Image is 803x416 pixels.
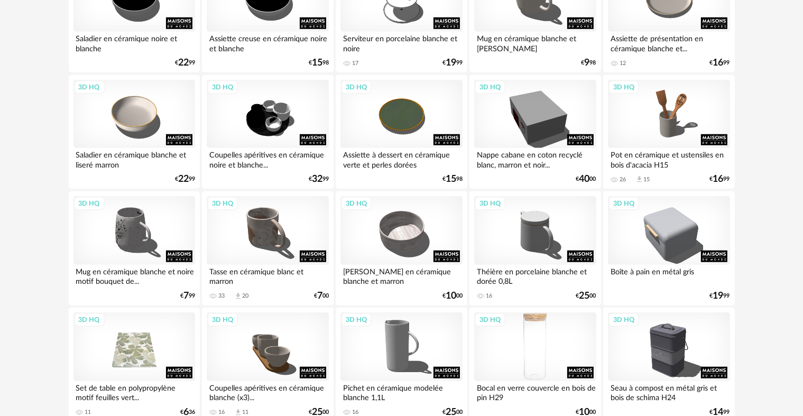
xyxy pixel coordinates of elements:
div: 11 [242,409,248,416]
div: € 99 [309,175,329,183]
div: 15 [643,176,650,183]
span: 25 [446,409,456,416]
span: 22 [178,59,189,67]
span: 9 [585,59,590,67]
div: 26 [620,176,626,183]
div: Mug en céramique blanche et noire motif bouquet de... [73,265,195,286]
div: 16 [352,409,358,416]
div: [PERSON_NAME] en céramique blanche et marron [340,265,462,286]
span: 19 [446,59,456,67]
div: 20 [242,292,248,300]
div: 3D HQ [207,80,238,94]
div: € 00 [442,409,463,416]
div: 33 [218,292,225,300]
div: Boîte à pain en métal gris [608,265,730,286]
span: 7 [183,292,189,300]
div: € 99 [442,59,463,67]
div: 3D HQ [74,80,105,94]
div: Mug en céramique blanche et [PERSON_NAME] [474,32,596,53]
div: 3D HQ [475,197,505,210]
div: 3D HQ [341,80,372,94]
div: € 98 [582,59,596,67]
div: 3D HQ [207,313,238,327]
div: 3D HQ [608,197,639,210]
a: 3D HQ Assiette à dessert en céramique verte et perles dorées €1598 [336,75,467,189]
div: € 99 [710,59,730,67]
div: 3D HQ [207,197,238,210]
div: Nappe cabane en coton recyclé blanc, marron et noir... [474,148,596,169]
div: Assiette creuse en céramique noire et blanche [207,32,328,53]
span: 10 [446,292,456,300]
div: Assiette à dessert en céramique verte et perles dorées [340,148,462,169]
a: 3D HQ Pot en céramique et ustensiles en bois d'acacia H15 26 Download icon 15 €1699 [603,75,734,189]
div: € 99 [710,175,730,183]
div: € 00 [576,175,596,183]
div: 17 [352,60,358,67]
div: 3D HQ [475,80,505,94]
a: 3D HQ [PERSON_NAME] en céramique blanche et marron €1000 [336,191,467,306]
div: 3D HQ [608,80,639,94]
span: 14 [713,409,724,416]
div: 3D HQ [475,313,505,327]
div: € 99 [710,292,730,300]
div: € 00 [309,409,329,416]
div: 3D HQ [74,197,105,210]
div: 3D HQ [341,313,372,327]
div: € 99 [180,292,195,300]
div: Saladier en céramique noire et blanche [73,32,195,53]
div: € 99 [175,175,195,183]
span: 22 [178,175,189,183]
div: Coupelles apéritives en céramique blanche (x3)... [207,381,328,402]
span: Download icon [635,175,643,183]
div: Pichet en céramique modelée blanche 1,1L [340,381,462,402]
span: 16 [713,59,724,67]
a: 3D HQ Tasse en céramique blanc et marron 33 Download icon 20 €700 [202,191,333,306]
a: 3D HQ Coupelles apéritives en céramique noire et blanche... €3299 [202,75,333,189]
div: Pot en céramique et ustensiles en bois d'acacia H15 [608,148,730,169]
div: € 98 [309,59,329,67]
div: Tasse en céramique blanc et marron [207,265,328,286]
a: 3D HQ Saladier en céramique blanche et liseré marron €2299 [69,75,200,189]
div: € 00 [576,409,596,416]
span: 16 [713,175,724,183]
div: Saladier en céramique blanche et liseré marron [73,148,195,169]
span: Download icon [234,292,242,300]
div: Assiette de présentation en céramique blanche et... [608,32,730,53]
div: 11 [85,409,91,416]
a: 3D HQ Nappe cabane en coton recyclé blanc, marron et noir... €4000 [469,75,601,189]
div: 16 [218,409,225,416]
span: 32 [312,175,322,183]
div: € 99 [710,409,730,416]
div: € 98 [442,175,463,183]
div: Seau à compost en métal gris et bois de schima H24 [608,381,730,402]
div: € 00 [442,292,463,300]
a: 3D HQ Boîte à pain en métal gris €1999 [603,191,734,306]
div: € 99 [175,59,195,67]
div: Théière en porcelaine blanche et dorée 0,8L [474,265,596,286]
span: 25 [579,292,590,300]
div: 16 [486,292,492,300]
div: Serviteur en porcelaine blanche et noire [340,32,462,53]
div: Bocal en verre couvercle en bois de pin H29 [474,381,596,402]
div: 3D HQ [608,313,639,327]
div: Set de table en polypropylène motif feuilles vert... [73,381,195,402]
span: 15 [446,175,456,183]
div: Coupelles apéritives en céramique noire et blanche... [207,148,328,169]
span: 25 [312,409,322,416]
div: 12 [620,60,626,67]
div: € 00 [576,292,596,300]
span: 15 [312,59,322,67]
a: 3D HQ Théière en porcelaine blanche et dorée 0,8L 16 €2500 [469,191,601,306]
div: € 36 [180,409,195,416]
span: 40 [579,175,590,183]
span: 10 [579,409,590,416]
div: 3D HQ [341,197,372,210]
span: 19 [713,292,724,300]
span: 7 [317,292,322,300]
div: 3D HQ [74,313,105,327]
span: 6 [183,409,189,416]
div: € 00 [314,292,329,300]
a: 3D HQ Mug en céramique blanche et noire motif bouquet de... €799 [69,191,200,306]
